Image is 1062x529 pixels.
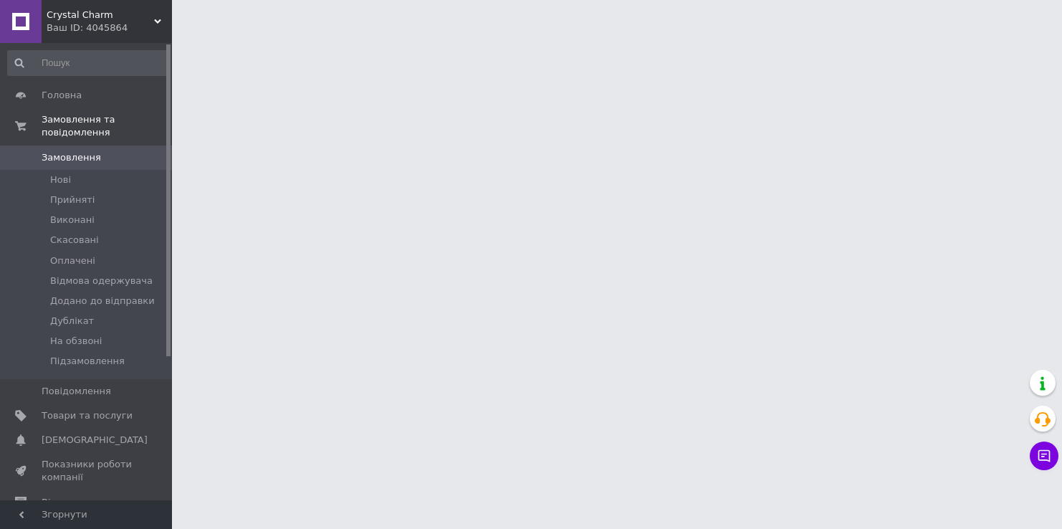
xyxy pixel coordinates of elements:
[50,275,153,287] span: Відмова одержувача
[50,335,102,348] span: На обзвоні
[47,22,172,34] div: Ваш ID: 4045864
[50,295,155,308] span: Додано до відправки
[42,113,172,139] span: Замовлення та повідомлення
[50,254,95,267] span: Оплачені
[42,458,133,484] span: Показники роботи компанії
[1030,442,1058,470] button: Чат з покупцем
[50,194,95,206] span: Прийняті
[50,173,71,186] span: Нові
[42,409,133,422] span: Товари та послуги
[50,234,99,247] span: Скасовані
[50,355,125,368] span: Підзамовлення
[42,496,79,509] span: Відгуки
[7,50,169,76] input: Пошук
[42,89,82,102] span: Головна
[47,9,154,22] span: Crystal Charm
[42,151,101,164] span: Замовлення
[50,214,95,227] span: Виконані
[50,315,94,328] span: Дублікат
[42,434,148,447] span: [DEMOGRAPHIC_DATA]
[42,385,111,398] span: Повідомлення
